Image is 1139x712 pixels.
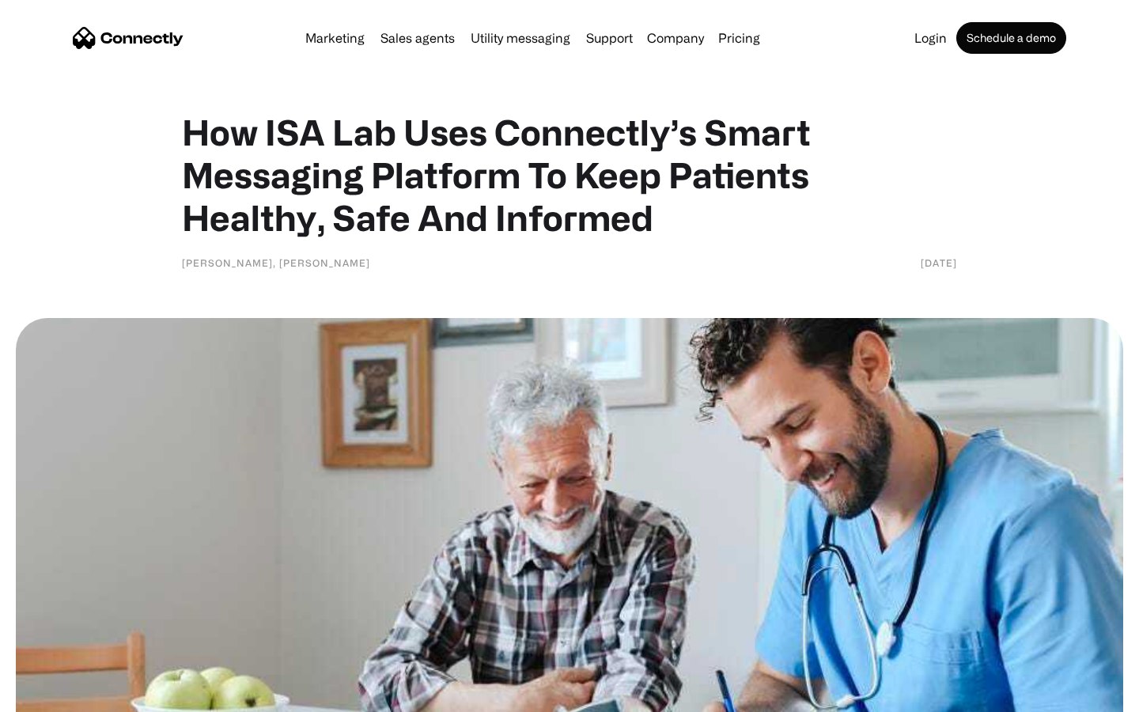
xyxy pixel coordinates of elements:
[712,32,766,44] a: Pricing
[182,111,957,239] h1: How ISA Lab Uses Connectly’s Smart Messaging Platform To Keep Patients Healthy, Safe And Informed
[921,255,957,271] div: [DATE]
[647,27,704,49] div: Company
[580,32,639,44] a: Support
[464,32,577,44] a: Utility messaging
[908,32,953,44] a: Login
[182,255,370,271] div: [PERSON_NAME], [PERSON_NAME]
[32,684,95,706] ul: Language list
[299,32,371,44] a: Marketing
[374,32,461,44] a: Sales agents
[956,22,1066,54] a: Schedule a demo
[16,684,95,706] aside: Language selected: English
